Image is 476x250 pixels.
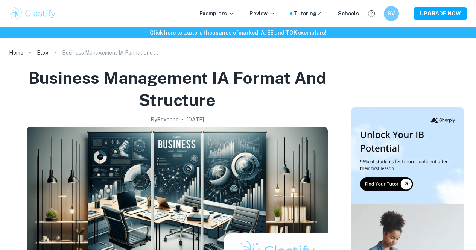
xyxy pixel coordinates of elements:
button: Help and Feedback [365,7,378,20]
p: Review [249,9,275,18]
h2: By Roxanne [151,115,179,124]
h1: Business Management IA Format and Structure [12,67,342,111]
a: Blog [37,47,49,58]
a: Schools [338,9,359,18]
img: Clastify logo [9,6,57,21]
p: • [182,115,184,124]
a: Tutoring [294,9,323,18]
h6: SV [387,9,396,18]
p: Business Management IA Format and Structure [62,48,160,57]
button: SV [384,6,399,21]
h6: Click here to explore thousands of marked IA, EE and TOK exemplars ! [2,29,474,37]
button: UPGRADE NOW [414,7,467,20]
p: Exemplars [199,9,234,18]
a: Home [9,47,23,58]
h2: [DATE] [187,115,204,124]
